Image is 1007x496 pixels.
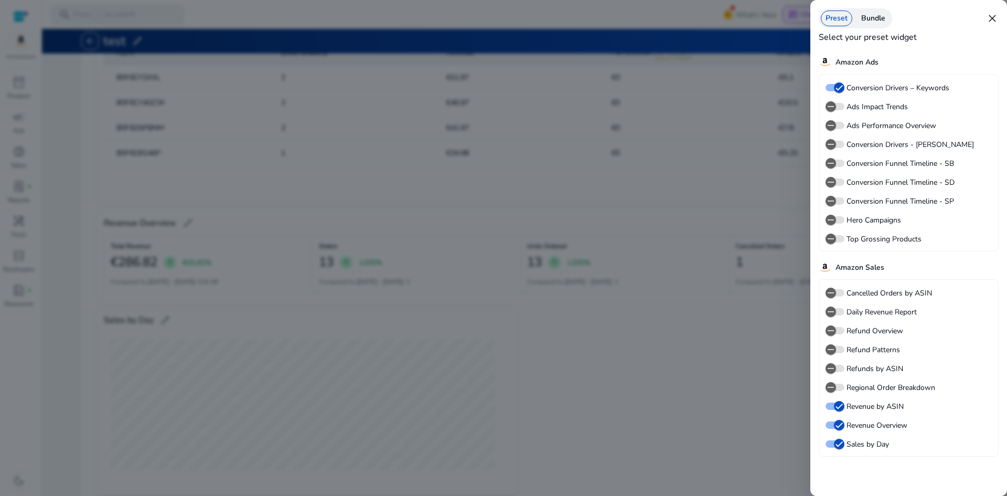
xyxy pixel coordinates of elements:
label: Conversion Drivers - [PERSON_NAME] [844,139,974,150]
label: Cancelled Orders by ASIN [844,288,932,299]
label: Top Grossing Products [844,234,922,245]
label: Conversion Funnel Timeline - SP [844,196,954,207]
label: Conversion Funnel Timeline - SD [844,177,955,188]
div: Bundle [856,10,890,26]
label: Ads Impact Trends [844,101,908,112]
label: Hero Campaigns [844,215,901,226]
label: Daily Revenue Report [844,307,917,318]
label: Revenue Overview [844,420,907,431]
h5: Amazon Sales [835,263,884,272]
label: Regional Order Breakdown [844,382,935,393]
label: Revenue by ASIN [844,401,904,412]
div: Preset [821,10,852,26]
h4: Select your preset widget [819,33,917,43]
label: Refund Patterns [844,344,900,355]
label: Ads Performance Overview [844,120,936,131]
label: Sales by Day [844,439,889,450]
label: Conversion Drivers – Keywords [844,82,949,93]
label: Conversion Funnel Timeline - SB [844,158,954,169]
h5: Amazon Ads [835,58,879,67]
label: Refunds by ASIN [844,363,903,374]
img: amazon.svg [819,56,831,68]
img: amazon.svg [819,261,831,274]
span: close [986,12,999,25]
label: Refund Overview [844,325,903,336]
